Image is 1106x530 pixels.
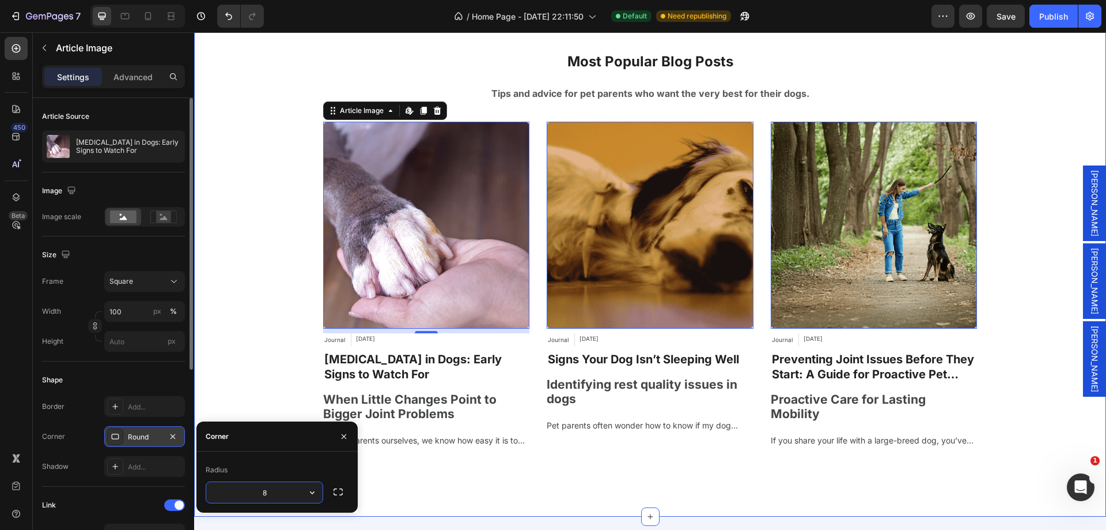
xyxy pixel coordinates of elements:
[353,318,559,336] a: Signs Your Dog Isn’t Sleeping Well
[472,10,584,22] span: Home Page - [DATE] 22:11:50
[104,331,185,352] input: px
[5,5,86,28] button: 7
[143,73,192,84] div: Article Image
[217,5,264,28] div: Undo/Redo
[57,71,89,83] p: Settings
[42,247,73,263] div: Size
[129,318,336,351] a: [MEDICAL_DATA] in Dogs: Early Signs to Watch For
[623,11,647,21] span: Default
[109,276,133,287] span: Square
[385,301,404,311] div: [DATE]
[113,71,153,83] p: Advanced
[42,212,81,222] div: Image scale
[353,345,543,374] span: Identifying rest quality issues in dogs
[128,432,161,442] div: Round
[353,301,376,314] div: Journal
[76,138,180,155] p: [MEDICAL_DATA] in Dogs: Early Signs to Watch For
[1039,10,1068,22] div: Publish
[987,5,1025,28] button: Save
[11,123,28,132] div: 450
[1067,473,1094,501] iframe: Intercom live chat
[609,301,628,311] div: [DATE]
[128,402,182,412] div: Add...
[1029,5,1078,28] button: Publish
[129,301,152,314] div: Journal
[42,500,56,510] div: Link
[577,318,783,351] a: Preventing Joint Issues Before They Start: A Guide for Proactive Pet Parents
[42,401,65,412] div: Border
[56,41,180,55] p: Article Image
[112,53,801,70] p: Tips and advice for pet parents who want the very best for their dogs.
[112,22,801,37] p: Most Popular Blog Posts
[668,11,726,21] span: Need republishing
[895,216,906,282] span: [PERSON_NAME]
[166,305,180,318] button: px
[42,276,63,287] label: Frame
[42,306,61,317] label: Width
[42,336,63,347] label: Height
[42,183,78,199] div: Image
[577,301,600,314] div: Journal
[170,306,177,317] div: %
[104,271,185,292] button: Square
[153,306,161,317] div: px
[1090,456,1100,465] span: 1
[467,10,469,22] span: /
[895,138,906,204] span: [PERSON_NAME]
[128,462,182,472] div: Add...
[104,301,185,322] input: px%
[129,360,302,389] span: When Little Changes Point to Bigger Joint Problems
[9,211,28,220] div: Beta
[577,360,732,389] span: Proactive Care for Lasting Mobility
[168,337,176,345] span: px
[162,301,181,311] div: [DATE]
[42,375,63,385] div: Shape
[42,431,65,442] div: Corner
[42,111,89,122] div: Article Source
[895,294,906,360] span: [PERSON_NAME]
[75,9,81,23] p: 7
[353,388,556,499] span: Pet parents often wonder how to know if my dog sleeps well. Dogs, like people, rely on quality sl...
[577,403,781,514] span: If you share your life with a large-breed dog, you’ve probably worried about their hips and joint...
[129,401,336,415] p: As pet parents ourselves, we know how easy it is to notice the little changes in your dog’s daily...
[150,305,164,318] button: %
[206,465,228,475] div: Radius
[997,12,1016,21] span: Save
[47,135,70,158] img: article feature img
[42,461,69,472] div: Shadow
[194,32,1106,530] iframe: Design area
[206,482,323,503] input: Auto
[206,431,229,442] div: Corner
